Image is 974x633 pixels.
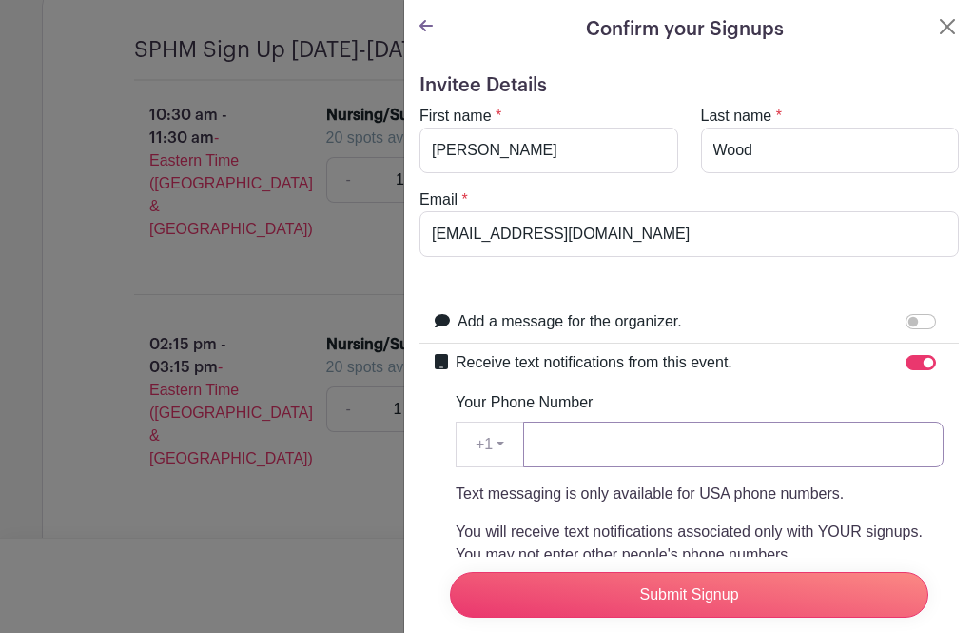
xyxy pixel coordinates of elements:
[456,521,944,566] p: You will receive text notifications associated only with YOUR signups. You may not enter other pe...
[456,391,593,414] label: Your Phone Number
[701,105,772,128] label: Last name
[419,188,458,211] label: Email
[586,15,784,44] h5: Confirm your Signups
[456,422,524,467] button: +1
[456,483,944,505] p: Text messaging is only available for USA phone numbers.
[419,74,959,97] h5: Invitee Details
[419,105,492,128] label: First name
[450,572,928,618] input: Submit Signup
[936,15,959,38] button: Close
[456,351,732,374] label: Receive text notifications from this event.
[458,310,682,333] label: Add a message for the organizer.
